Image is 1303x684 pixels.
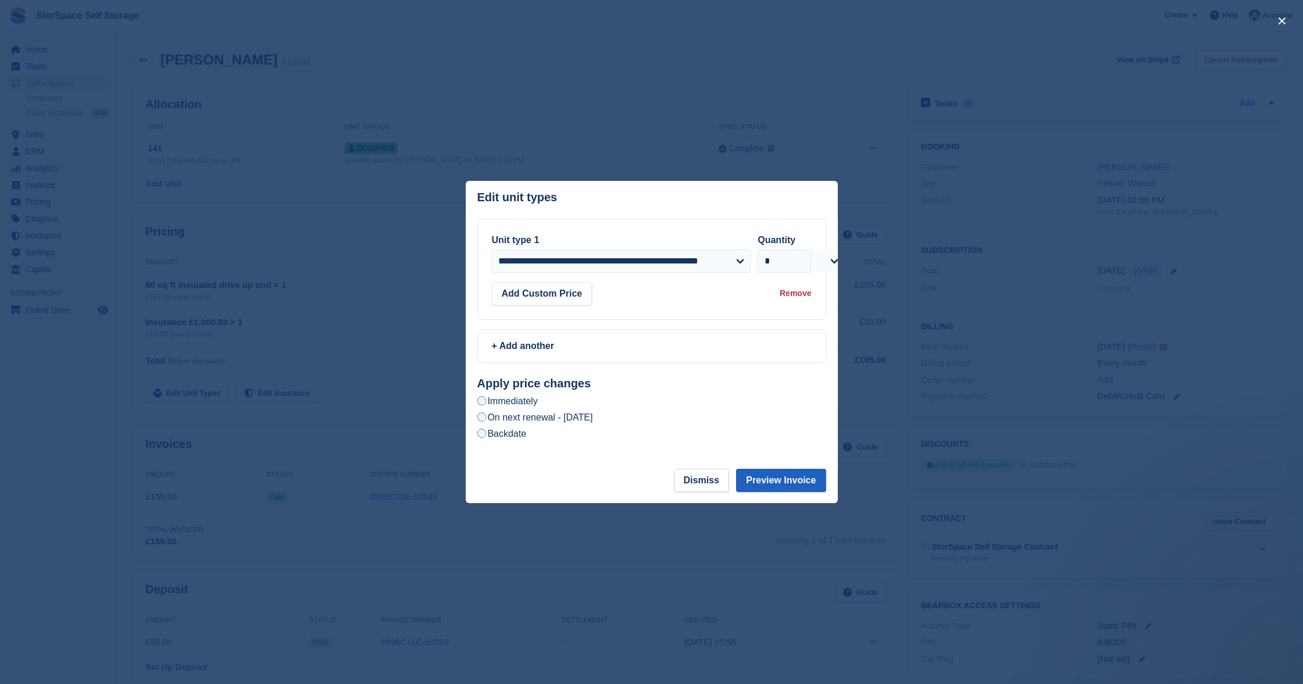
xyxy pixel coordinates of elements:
[492,235,540,245] label: Unit type 1
[477,329,826,363] a: + Add another
[780,287,811,300] div: Remove
[477,191,558,204] p: Edit unit types
[477,411,593,423] label: On next renewal - [DATE]
[477,396,487,405] input: Immediately
[477,395,538,407] label: Immediately
[736,469,826,492] button: Preview Invoice
[1273,12,1291,30] button: close
[492,282,592,305] button: Add Custom Price
[477,377,591,390] strong: Apply price changes
[492,339,812,353] div: + Add another
[758,235,795,245] label: Quantity
[674,469,729,492] button: Dismiss
[477,427,527,440] label: Backdate
[477,412,487,422] input: On next renewal - [DATE]
[477,429,487,438] input: Backdate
